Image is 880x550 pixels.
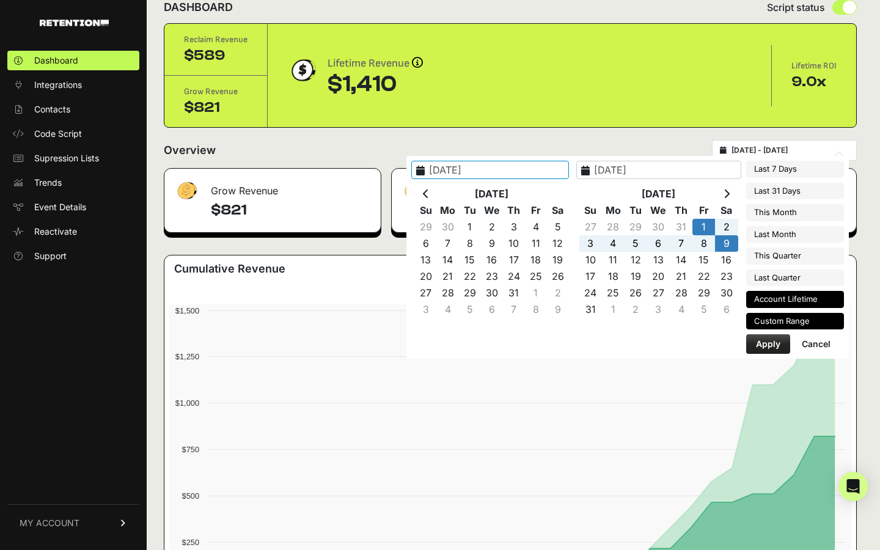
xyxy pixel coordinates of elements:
[40,20,109,26] img: Retention.com
[579,301,602,318] td: 31
[459,219,481,235] td: 1
[625,285,647,301] td: 26
[579,219,602,235] td: 27
[525,219,547,235] td: 4
[437,268,459,285] td: 21
[503,252,525,268] td: 17
[602,268,625,285] td: 18
[625,219,647,235] td: 29
[459,235,481,252] td: 8
[746,226,844,243] li: Last Month
[692,235,715,252] td: 8
[670,252,692,268] td: 14
[175,306,199,315] text: $1,500
[437,202,459,219] th: Mo
[670,219,692,235] td: 31
[547,301,569,318] td: 9
[437,186,547,202] th: [DATE]
[459,285,481,301] td: 29
[670,301,692,318] td: 4
[692,202,715,219] th: Fr
[647,202,670,219] th: We
[415,235,437,252] td: 6
[647,219,670,235] td: 30
[7,124,139,144] a: Code Script
[647,285,670,301] td: 27
[328,55,423,72] div: Lifetime Revenue
[7,222,139,241] a: Reactivate
[34,152,99,164] span: Supression Lists
[415,285,437,301] td: 27
[746,183,844,200] li: Last 31 Days
[7,100,139,119] a: Contacts
[34,250,67,262] span: Support
[437,285,459,301] td: 28
[670,285,692,301] td: 28
[692,285,715,301] td: 29
[715,285,738,301] td: 30
[670,268,692,285] td: 21
[415,219,437,235] td: 29
[481,252,503,268] td: 16
[625,235,647,252] td: 5
[602,219,625,235] td: 28
[547,235,569,252] td: 12
[525,268,547,285] td: 25
[746,161,844,178] li: Last 7 Days
[175,398,199,408] text: $1,000
[392,169,619,205] div: Reclaim Revenue
[547,202,569,219] th: Sa
[746,269,844,287] li: Last Quarter
[791,60,837,72] div: Lifetime ROI
[746,313,844,330] li: Custom Range
[184,34,248,46] div: Reclaim Revenue
[415,202,437,219] th: Su
[715,252,738,268] td: 16
[692,219,715,235] td: 1
[602,252,625,268] td: 11
[481,235,503,252] td: 9
[647,235,670,252] td: 6
[792,334,840,354] button: Cancel
[437,219,459,235] td: 30
[459,252,481,268] td: 15
[481,301,503,318] td: 6
[503,268,525,285] td: 24
[746,334,790,354] button: Apply
[415,252,437,268] td: 13
[20,517,79,529] span: MY ACCOUNT
[746,204,844,221] li: This Month
[647,268,670,285] td: 20
[579,235,602,252] td: 3
[791,72,837,92] div: 9.0x
[547,252,569,268] td: 19
[437,235,459,252] td: 7
[746,248,844,265] li: This Quarter
[746,291,844,308] li: Account Lifetime
[692,252,715,268] td: 15
[459,268,481,285] td: 22
[415,301,437,318] td: 3
[34,128,82,140] span: Code Script
[402,179,426,203] img: fa-dollar-13500eef13a19c4ab2b9ed9ad552e47b0d9fc28b02b83b90ba0e00f96d6372e9.png
[525,285,547,301] td: 1
[525,252,547,268] td: 18
[838,472,868,501] div: Open Intercom Messenger
[481,202,503,219] th: We
[525,301,547,318] td: 8
[481,285,503,301] td: 30
[715,202,738,219] th: Sa
[525,235,547,252] td: 11
[579,285,602,301] td: 24
[7,197,139,217] a: Event Details
[602,235,625,252] td: 4
[670,235,692,252] td: 7
[715,268,738,285] td: 23
[602,301,625,318] td: 1
[437,301,459,318] td: 4
[503,202,525,219] th: Th
[625,202,647,219] th: Tu
[670,202,692,219] th: Th
[602,285,625,301] td: 25
[174,260,285,277] h3: Cumulative Revenue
